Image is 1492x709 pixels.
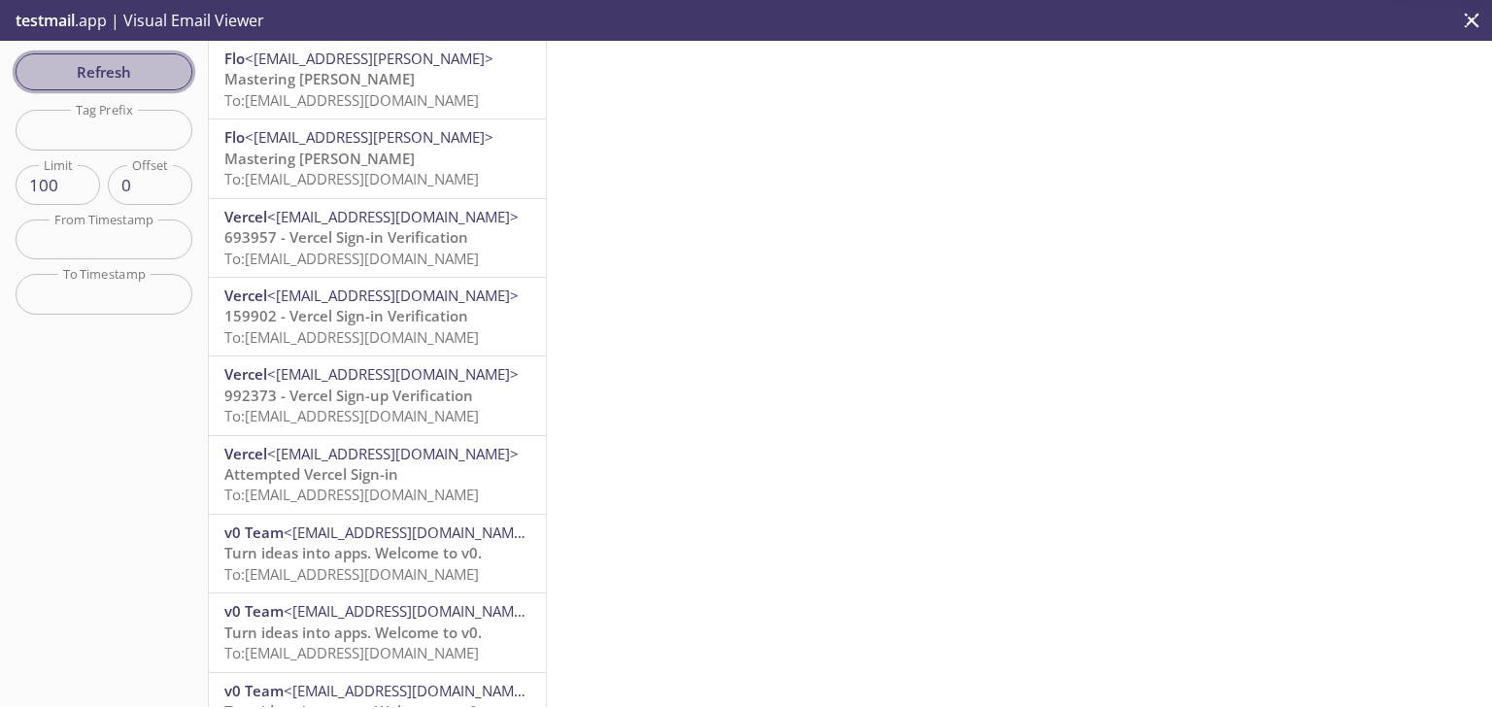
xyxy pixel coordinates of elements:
span: testmail [16,10,75,31]
span: To: [EMAIL_ADDRESS][DOMAIN_NAME] [224,564,479,584]
span: <[EMAIL_ADDRESS][DOMAIN_NAME]> [284,681,535,700]
span: <[EMAIL_ADDRESS][PERSON_NAME]> [245,49,493,68]
span: <[EMAIL_ADDRESS][DOMAIN_NAME]> [267,364,519,384]
span: To: [EMAIL_ADDRESS][DOMAIN_NAME] [224,249,479,268]
button: Refresh [16,53,192,90]
span: To: [EMAIL_ADDRESS][DOMAIN_NAME] [224,169,479,188]
div: Vercel<[EMAIL_ADDRESS][DOMAIN_NAME]>992373 - Vercel Sign-up VerificationTo:[EMAIL_ADDRESS][DOMAIN... [209,356,546,434]
span: To: [EMAIL_ADDRESS][DOMAIN_NAME] [224,643,479,662]
span: Mastering [PERSON_NAME] [224,149,415,168]
span: Vercel [224,207,267,226]
span: 693957 - Vercel Sign-in Verification [224,227,468,247]
span: Turn ideas into apps. Welcome to v0. [224,623,482,642]
div: Flo<[EMAIL_ADDRESS][PERSON_NAME]>Mastering [PERSON_NAME]To:[EMAIL_ADDRESS][DOMAIN_NAME] [209,119,546,197]
span: <[EMAIL_ADDRESS][DOMAIN_NAME]> [284,601,535,621]
div: Flo<[EMAIL_ADDRESS][PERSON_NAME]>Mastering [PERSON_NAME]To:[EMAIL_ADDRESS][DOMAIN_NAME] [209,41,546,118]
div: v0 Team<[EMAIL_ADDRESS][DOMAIN_NAME]>Turn ideas into apps. Welcome to v0.To:[EMAIL_ADDRESS][DOMAI... [209,593,546,671]
span: Turn ideas into apps. Welcome to v0. [224,543,482,562]
span: To: [EMAIL_ADDRESS][DOMAIN_NAME] [224,327,479,347]
span: To: [EMAIL_ADDRESS][DOMAIN_NAME] [224,485,479,504]
span: 159902 - Vercel Sign-in Verification [224,306,468,325]
span: To: [EMAIL_ADDRESS][DOMAIN_NAME] [224,406,479,425]
span: Vercel [224,286,267,305]
div: v0 Team<[EMAIL_ADDRESS][DOMAIN_NAME]>Turn ideas into apps. Welcome to v0.To:[EMAIL_ADDRESS][DOMAI... [209,515,546,592]
span: v0 Team [224,601,284,621]
div: Vercel<[EMAIL_ADDRESS][DOMAIN_NAME]>159902 - Vercel Sign-in VerificationTo:[EMAIL_ADDRESS][DOMAIN... [209,278,546,355]
div: Vercel<[EMAIL_ADDRESS][DOMAIN_NAME]>Attempted Vercel Sign-inTo:[EMAIL_ADDRESS][DOMAIN_NAME] [209,436,546,514]
span: Flo [224,49,245,68]
span: Vercel [224,444,267,463]
span: v0 Team [224,523,284,542]
span: <[EMAIL_ADDRESS][DOMAIN_NAME]> [267,286,519,305]
span: Mastering [PERSON_NAME] [224,69,415,88]
span: <[EMAIL_ADDRESS][DOMAIN_NAME]> [267,207,519,226]
span: Vercel [224,364,267,384]
span: <[EMAIL_ADDRESS][DOMAIN_NAME]> [267,444,519,463]
span: <[EMAIL_ADDRESS][DOMAIN_NAME]> [284,523,535,542]
span: Refresh [31,59,177,84]
span: Attempted Vercel Sign-in [224,464,398,484]
div: Vercel<[EMAIL_ADDRESS][DOMAIN_NAME]>693957 - Vercel Sign-in VerificationTo:[EMAIL_ADDRESS][DOMAIN... [209,199,546,277]
span: Flo [224,127,245,147]
span: 992373 - Vercel Sign-up Verification [224,386,473,405]
span: To: [EMAIL_ADDRESS][DOMAIN_NAME] [224,90,479,110]
span: <[EMAIL_ADDRESS][PERSON_NAME]> [245,127,493,147]
span: v0 Team [224,681,284,700]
